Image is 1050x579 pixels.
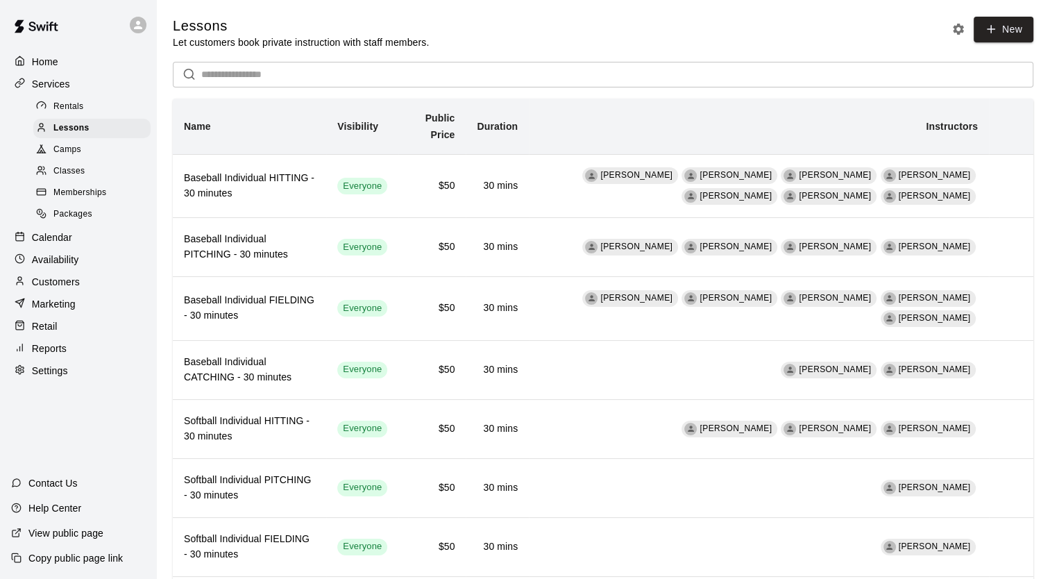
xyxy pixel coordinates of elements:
[799,293,871,303] span: [PERSON_NAME]
[585,241,598,253] div: Bradlee Fuhrhop
[184,121,211,132] b: Name
[11,338,145,359] a: Reports
[784,241,796,253] div: Jacob Viaene
[53,121,90,135] span: Lessons
[337,180,387,193] span: Everyone
[33,204,156,226] a: Packages
[53,186,106,200] span: Memberships
[700,423,772,433] span: [PERSON_NAME]
[28,551,123,565] p: Copy public page link
[425,112,455,140] b: Public Price
[11,227,145,248] a: Calendar
[337,241,387,254] span: Everyone
[28,476,78,490] p: Contact Us
[409,362,455,378] h6: $50
[33,161,156,183] a: Classes
[184,532,315,562] h6: Softball Individual FIELDING - 30 minutes
[926,121,978,132] b: Instructors
[337,421,387,437] div: This service is visible to all of your customers
[948,19,969,40] button: Lesson settings
[33,97,151,117] div: Rentals
[32,253,79,267] p: Availability
[585,169,598,182] div: Cory Harris
[799,191,871,201] span: [PERSON_NAME]
[684,169,697,182] div: Bradlee Fuhrhop
[600,170,672,180] span: [PERSON_NAME]
[33,162,151,181] div: Classes
[337,481,387,494] span: Everyone
[477,480,518,496] h6: 30 mins
[899,313,971,323] span: [PERSON_NAME]
[600,293,672,303] span: [PERSON_NAME]
[477,240,518,255] h6: 30 mins
[337,300,387,317] div: This service is visible to all of your customers
[477,178,518,194] h6: 30 mins
[11,51,145,72] a: Home
[477,421,518,437] h6: 30 mins
[899,482,971,492] span: [PERSON_NAME]
[11,249,145,270] a: Availability
[477,362,518,378] h6: 30 mins
[784,423,796,435] div: Gama Martinez
[184,473,315,503] h6: Softball Individual PITCHING - 30 minutes
[600,242,672,251] span: [PERSON_NAME]
[409,421,455,437] h6: $50
[33,183,151,203] div: Memberships
[53,165,85,178] span: Classes
[883,541,896,553] div: Maddie Power
[173,17,429,35] h5: Lessons
[899,191,971,201] span: [PERSON_NAME]
[409,178,455,194] h6: $50
[337,422,387,435] span: Everyone
[33,205,151,224] div: Packages
[11,294,145,314] a: Marketing
[28,501,81,515] p: Help Center
[32,77,70,91] p: Services
[173,35,429,49] p: Let customers book private instruction with staff members.
[11,360,145,381] div: Settings
[799,364,871,374] span: [PERSON_NAME]
[184,293,315,324] h6: Baseball Individual FIELDING - 30 minutes
[799,242,871,251] span: [PERSON_NAME]
[32,364,68,378] p: Settings
[337,239,387,255] div: This service is visible to all of your customers
[184,355,315,385] h6: Baseball Individual CATCHING - 30 minutes
[32,55,58,69] p: Home
[409,480,455,496] h6: $50
[477,539,518,555] h6: 30 mins
[883,364,896,376] div: Jacob Viaene
[33,140,156,161] a: Camps
[899,170,971,180] span: [PERSON_NAME]
[784,169,796,182] div: Gama Martinez
[883,423,896,435] div: Maddie Power
[974,17,1033,42] a: New
[899,423,971,433] span: [PERSON_NAME]
[899,364,971,374] span: [PERSON_NAME]
[11,271,145,292] div: Customers
[700,170,772,180] span: [PERSON_NAME]
[883,482,896,494] div: Maddie Power
[53,143,81,157] span: Camps
[11,74,145,94] a: Services
[337,178,387,194] div: This service is visible to all of your customers
[53,100,84,114] span: Rentals
[684,241,697,253] div: Mathew Ulrich
[32,342,67,355] p: Reports
[32,297,76,311] p: Marketing
[11,316,145,337] a: Retail
[883,169,896,182] div: Mathew Ulrich
[337,539,387,555] div: This service is visible to all of your customers
[883,190,896,203] div: Connor Riley
[585,292,598,305] div: Cory Harris
[784,292,796,305] div: Gama Martinez
[409,301,455,316] h6: $50
[32,275,80,289] p: Customers
[899,242,971,251] span: [PERSON_NAME]
[337,363,387,376] span: Everyone
[409,240,455,255] h6: $50
[883,292,896,305] div: Ian Fink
